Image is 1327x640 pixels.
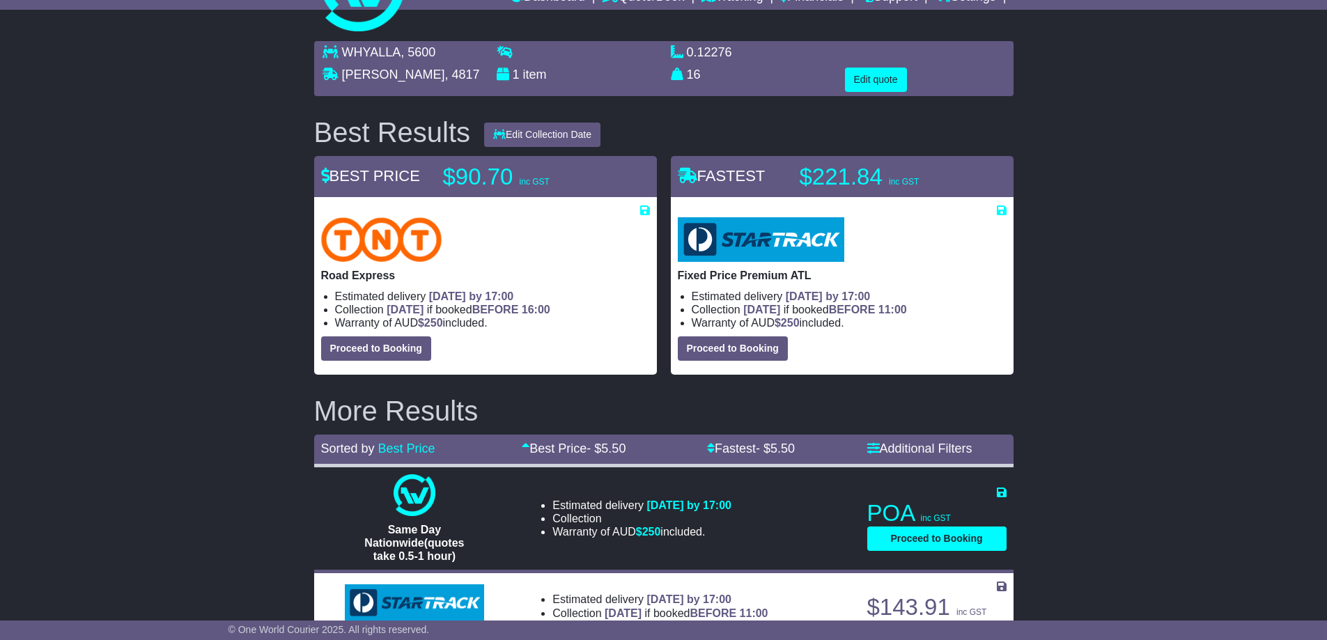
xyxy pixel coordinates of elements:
[321,269,650,282] p: Road Express
[646,499,731,511] span: [DATE] by 17:00
[424,317,443,329] span: 250
[867,593,1007,621] p: $143.91
[678,336,788,361] button: Proceed to Booking
[601,442,626,455] span: 5.50
[921,513,951,523] span: inc GST
[692,303,1007,316] li: Collection
[335,290,650,303] li: Estimated delivery
[321,167,420,185] span: BEST PRICE
[690,607,736,619] span: BEFORE
[889,177,919,187] span: inc GST
[646,593,731,605] span: [DATE] by 17:00
[605,607,642,619] span: [DATE]
[418,317,443,329] span: $
[829,304,876,315] span: BEFORE
[552,607,768,620] li: Collection
[740,607,768,619] span: 11:00
[342,45,401,59] span: WHYALLA
[314,396,1014,426] h2: More Results
[587,442,626,455] span: - $
[342,68,445,81] span: [PERSON_NAME]
[552,593,768,606] li: Estimated delivery
[743,304,780,315] span: [DATE]
[321,217,442,262] img: TNT Domestic: Road Express
[228,624,430,635] span: © One World Courier 2025. All rights reserved.
[484,123,600,147] button: Edit Collection Date
[867,499,1007,527] p: POA
[756,442,795,455] span: - $
[678,269,1007,282] p: Fixed Price Premium ATL
[878,304,907,315] span: 11:00
[522,304,550,315] span: 16:00
[321,336,431,361] button: Proceed to Booking
[522,442,626,455] a: Best Price- $5.50
[781,317,800,329] span: 250
[552,499,731,512] li: Estimated delivery
[552,620,768,633] li: Warranty of AUD included.
[520,177,550,187] span: inc GST
[867,442,972,455] a: Additional Filters
[636,526,661,538] span: $
[845,68,907,92] button: Edit quote
[707,442,795,455] a: Fastest- $5.50
[775,317,800,329] span: $
[335,303,650,316] li: Collection
[956,607,986,617] span: inc GST
[472,304,519,315] span: BEFORE
[364,524,464,562] span: Same Day Nationwide(quotes take 0.5-1 hour)
[401,45,435,59] span: , 5600
[394,474,435,516] img: One World Courier: Same Day Nationwide(quotes take 0.5-1 hour)
[345,584,484,622] img: StarTrack: Express ATL
[800,163,974,191] p: $221.84
[552,512,731,525] li: Collection
[786,290,871,302] span: [DATE] by 17:00
[743,304,906,315] span: if booked
[687,68,701,81] span: 16
[642,526,661,538] span: 250
[687,45,732,59] span: 0.12276
[678,217,844,262] img: StarTrack: Fixed Price Premium ATL
[378,442,435,455] a: Best Price
[692,316,1007,329] li: Warranty of AUD included.
[445,68,480,81] span: , 4817
[678,167,766,185] span: FASTEST
[443,163,617,191] p: $90.70
[307,117,478,148] div: Best Results
[513,68,520,81] span: 1
[552,525,731,538] li: Warranty of AUD included.
[523,68,547,81] span: item
[429,290,514,302] span: [DATE] by 17:00
[692,290,1007,303] li: Estimated delivery
[321,442,375,455] span: Sorted by
[770,442,795,455] span: 5.50
[867,526,1007,551] button: Proceed to Booking
[387,304,550,315] span: if booked
[387,304,424,315] span: [DATE]
[335,316,650,329] li: Warranty of AUD included.
[605,607,768,619] span: if booked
